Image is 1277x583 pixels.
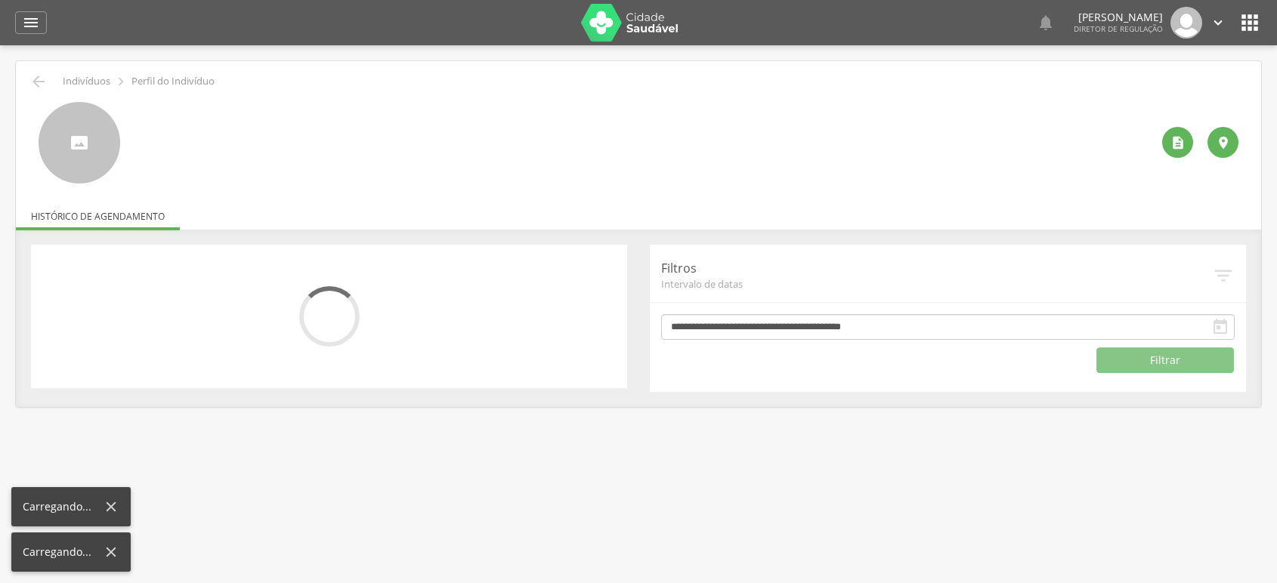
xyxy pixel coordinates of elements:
a:  [1210,7,1226,39]
a:  [1037,7,1055,39]
i:  [113,73,129,90]
a:  [15,11,47,34]
i:  [1211,318,1229,336]
i:  [1210,14,1226,31]
i:  [1037,14,1055,32]
i:  [1212,264,1235,287]
i: Voltar [29,72,48,91]
i:  [22,14,40,32]
p: [PERSON_NAME] [1074,12,1163,23]
p: Perfil do Indivíduo [131,76,215,88]
p: Indivíduos [63,76,110,88]
div: Carregando... [23,499,103,514]
i:  [1170,135,1186,150]
p: Filtros [661,260,1212,277]
i:  [1238,11,1262,35]
i:  [1216,135,1231,150]
span: Diretor de regulação [1074,23,1163,34]
div: Ver histórico de cadastramento [1162,127,1193,158]
button: Filtrar [1096,347,1234,373]
span: Intervalo de datas [661,277,1212,291]
div: Localização [1207,127,1238,158]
